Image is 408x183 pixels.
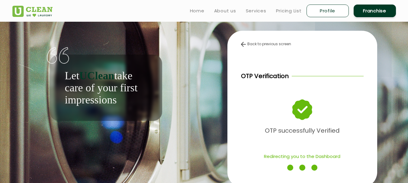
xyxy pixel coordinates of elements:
[307,5,349,17] a: Profile
[190,7,204,14] a: Home
[214,7,236,14] a: About us
[241,71,289,80] p: OTP Verification
[276,7,302,14] a: Pricing List
[241,151,364,162] p: Redirecting you to the Dashboard
[241,41,364,47] div: Back to previous screen
[12,6,53,17] img: UClean Laundry and Dry Cleaning
[65,70,147,106] p: Let take care of your first impressions
[354,5,396,17] a: Franchise
[246,7,266,14] a: Services
[265,126,340,135] b: OTP successfully Verified
[79,70,114,82] b: UClean
[47,47,69,64] img: quote-img
[292,99,312,120] img: success
[241,42,246,47] img: back-arrow.svg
